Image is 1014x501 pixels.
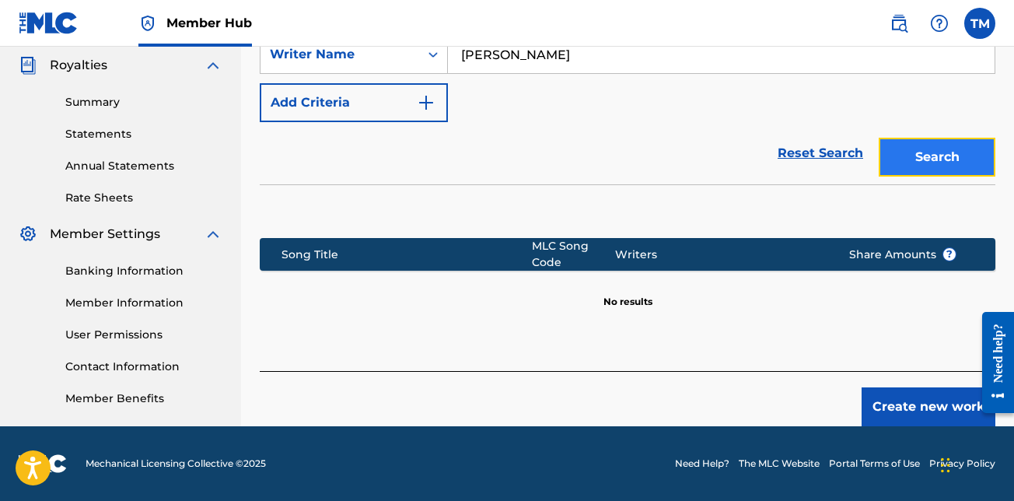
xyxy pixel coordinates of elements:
[862,387,995,426] button: Create new work
[417,93,435,112] img: 9d2ae6d4665cec9f34b9.svg
[924,8,955,39] div: Help
[532,238,616,271] div: MLC Song Code
[281,247,531,263] div: Song Title
[65,126,222,142] a: Statements
[19,56,37,75] img: Royalties
[849,247,956,263] span: Share Amounts
[930,14,949,33] img: help
[65,263,222,279] a: Banking Information
[270,45,410,64] div: Writer Name
[204,225,222,243] img: expand
[615,247,825,263] div: Writers
[19,12,79,34] img: MLC Logo
[204,56,222,75] img: expand
[166,14,252,32] span: Member Hub
[65,295,222,311] a: Member Information
[970,300,1014,426] iframe: Resource Center
[65,190,222,206] a: Rate Sheets
[65,391,222,407] a: Member Benefits
[943,248,956,261] span: ?
[883,8,914,39] a: Public Search
[879,138,995,177] button: Search
[941,442,950,489] div: Drag
[19,225,37,243] img: Member Settings
[86,457,266,471] span: Mechanical Licensing Collective © 2025
[65,94,222,110] a: Summary
[829,457,920,471] a: Portal Terms of Use
[65,327,222,343] a: User Permissions
[65,158,222,174] a: Annual Statements
[50,225,160,243] span: Member Settings
[890,14,908,33] img: search
[19,454,67,473] img: logo
[964,8,995,39] div: User Menu
[770,136,871,170] a: Reset Search
[675,457,729,471] a: Need Help?
[739,457,820,471] a: The MLC Website
[603,276,652,309] p: No results
[936,426,1014,501] iframe: Chat Widget
[65,359,222,375] a: Contact Information
[260,83,448,122] button: Add Criteria
[929,457,995,471] a: Privacy Policy
[138,14,157,33] img: Top Rightsholder
[50,56,107,75] span: Royalties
